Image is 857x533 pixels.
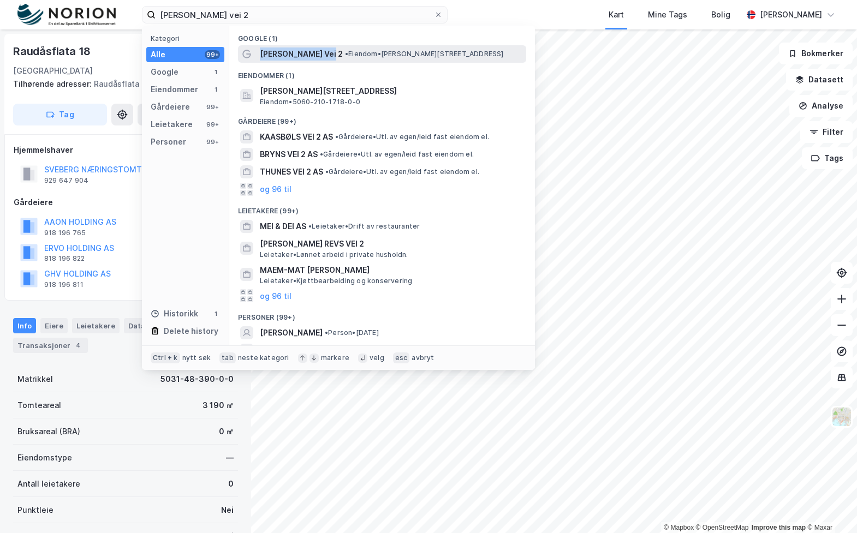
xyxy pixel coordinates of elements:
button: Tags [802,147,853,169]
span: [PERSON_NAME] [260,326,323,339]
div: nytt søk [182,354,211,362]
div: Eiendomstype [17,451,72,464]
button: og 96 til [260,289,291,302]
div: Datasett [124,318,165,333]
div: 918 196 811 [44,280,84,289]
span: Gårdeiere • Utl. av egen/leid fast eiendom el. [325,167,479,176]
div: avbryt [412,354,434,362]
span: • [308,222,312,230]
div: Personer (99+) [229,304,535,324]
div: Eiendommer (1) [229,63,535,82]
div: Ctrl + k [151,352,180,363]
div: Eiere [40,318,68,333]
input: Søk på adresse, matrikkel, gårdeiere, leietakere eller personer [156,7,434,23]
span: Leietaker • Kjøttbearbeiding og konservering [260,277,412,285]
div: Alle [151,48,165,61]
img: norion-logo.80e7a08dc31c2e691866.png [17,4,116,26]
div: Delete history [164,325,218,338]
div: Kart [609,8,624,21]
span: KAASBØLS VEI 2 AS [260,130,333,143]
button: Bokmerker [779,43,853,64]
div: Bruksareal (BRA) [17,425,80,438]
span: Gårdeiere • Utl. av egen/leid fast eiendom el. [320,150,474,159]
div: Gårdeiere [14,196,237,209]
div: 1 [211,309,220,318]
div: 0 [228,477,234,490]
div: Punktleie [17,504,53,517]
img: Z [831,406,852,427]
div: 99+ [205,103,220,111]
div: Info [13,318,36,333]
div: Eiendommer [151,83,198,96]
iframe: Chat Widget [802,481,857,533]
div: Bolig [711,8,730,21]
span: • [320,150,323,158]
div: 4 [73,340,84,351]
div: Transaksjoner [13,338,88,353]
div: Raudåsflata 20 [13,77,229,91]
div: Nei [221,504,234,517]
a: Improve this map [752,524,806,531]
button: Analyse [789,95,853,117]
div: 5031-48-390-0-0 [160,373,234,386]
div: Kategori [151,34,224,43]
div: Google [151,65,178,79]
span: Leietaker • Drift av restauranter [308,222,420,231]
div: Leietakere (99+) [229,198,535,218]
span: • [345,50,348,58]
span: Tilhørende adresser: [13,79,94,88]
span: MEI & DEI AS [260,220,306,233]
div: Historikk [151,307,198,320]
div: 99+ [205,120,220,129]
button: Datasett [786,69,853,91]
div: 818 196 822 [44,254,85,263]
div: Gårdeiere [151,100,190,113]
span: THUNES VEI 2 AS [260,165,323,178]
div: Gårdeiere (99+) [229,109,535,128]
div: [GEOGRAPHIC_DATA] [13,64,93,77]
span: [PERSON_NAME][STREET_ADDRESS] [260,85,522,98]
button: og 96 til [260,183,291,196]
div: Leietakere [151,118,193,131]
div: 1 [211,68,220,76]
div: 99+ [205,50,220,59]
span: Leietaker • Lønnet arbeid i private husholdn. [260,250,408,259]
div: Tomteareal [17,399,61,412]
span: • [335,133,338,141]
div: esc [393,352,410,363]
span: • [325,328,328,337]
button: Filter [800,121,853,143]
div: Mine Tags [648,8,687,21]
div: [PERSON_NAME] [760,8,822,21]
span: Gårdeiere • Utl. av egen/leid fast eiendom el. [335,133,489,141]
span: [PERSON_NAME] Vei 2 [260,47,343,61]
div: 0 ㎡ [219,425,234,438]
span: [PERSON_NAME] [260,344,323,357]
div: markere [321,354,349,362]
div: Google (1) [229,26,535,45]
a: OpenStreetMap [696,524,749,531]
div: Kontrollprogram for chat [802,481,857,533]
div: neste kategori [238,354,289,362]
span: Eiendom • [PERSON_NAME][STREET_ADDRESS] [345,50,504,58]
span: Eiendom • 5060-210-1718-0-0 [260,98,360,106]
a: Mapbox [664,524,694,531]
div: 99+ [205,137,220,146]
div: 3 190 ㎡ [203,399,234,412]
div: velg [370,354,384,362]
div: Hjemmelshaver [14,143,237,157]
div: — [226,451,234,464]
div: Antall leietakere [17,477,80,490]
div: 918 196 765 [44,229,86,237]
span: Person • [DATE] [325,328,379,337]
div: 929 647 904 [44,176,88,185]
div: Raudåsflata 18 [13,43,93,60]
span: BRYNS VEI 2 AS [260,148,318,161]
span: [PERSON_NAME] REVS VEI 2 [260,237,522,250]
span: • [325,167,329,176]
span: MAEM-MAT [PERSON_NAME] [260,263,522,277]
button: Tag [13,104,107,125]
div: Leietakere [72,318,120,333]
div: tab [219,352,236,363]
div: 1 [211,85,220,94]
